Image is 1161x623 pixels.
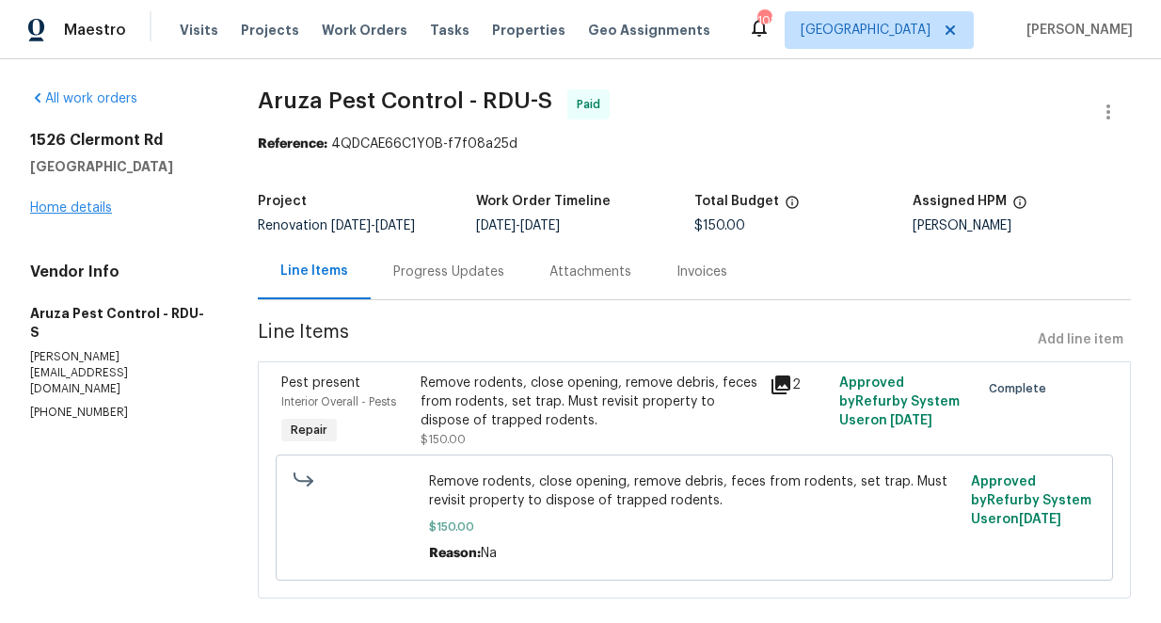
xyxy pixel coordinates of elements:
span: [PERSON_NAME] [1019,21,1133,40]
span: $150.00 [421,434,466,445]
span: Approved by Refurby System User on [971,475,1091,526]
h5: [GEOGRAPHIC_DATA] [30,157,213,176]
span: [DATE] [331,219,371,232]
span: Renovation [258,219,415,232]
span: [DATE] [1019,513,1061,526]
a: Home details [30,201,112,215]
span: Projects [241,21,299,40]
span: Paid [577,95,608,114]
h5: Project [258,195,307,208]
span: Reason: [429,547,481,560]
span: Complete [989,379,1054,398]
h4: Vendor Info [30,263,213,281]
span: Aruza Pest Control - RDU-S [258,89,552,112]
span: [GEOGRAPHIC_DATA] [801,21,930,40]
span: Work Orders [322,21,407,40]
span: Tasks [430,24,469,37]
div: 4QDCAE66C1Y0B-f7f08a25d [258,135,1131,153]
div: [PERSON_NAME] [913,219,1131,232]
h2: 1526 Clermont Rd [30,131,213,150]
span: Approved by Refurby System User on [839,376,960,427]
span: - [331,219,415,232]
div: Remove rodents, close opening, remove debris, feces from rodents, set trap. Must revisit property... [421,374,758,430]
div: 108 [757,11,771,30]
span: The hpm assigned to this work order. [1012,195,1027,219]
span: Remove rodents, close opening, remove debris, feces from rodents, set trap. Must revisit property... [429,472,960,510]
div: Attachments [549,263,631,281]
span: Visits [180,21,218,40]
span: Repair [283,421,335,439]
span: Na [481,547,497,560]
h5: Total Budget [694,195,779,208]
span: The total cost of line items that have been proposed by Opendoor. This sum includes line items th... [785,195,800,219]
span: Line Items [258,323,1030,358]
a: All work orders [30,92,137,105]
span: [DATE] [520,219,560,232]
span: Maestro [64,21,126,40]
span: Properties [492,21,565,40]
b: Reference: [258,137,327,151]
span: Geo Assignments [588,21,710,40]
span: Pest present [281,376,360,390]
p: [PHONE_NUMBER] [30,405,213,421]
span: [DATE] [476,219,516,232]
span: [DATE] [375,219,415,232]
div: Invoices [676,263,727,281]
span: [DATE] [890,414,932,427]
h5: Work Order Timeline [476,195,611,208]
h5: Aruza Pest Control - RDU-S [30,304,213,342]
p: [PERSON_NAME][EMAIL_ADDRESS][DOMAIN_NAME] [30,349,213,397]
div: Line Items [280,262,348,280]
span: $150.00 [694,219,745,232]
h5: Assigned HPM [913,195,1007,208]
span: - [476,219,560,232]
span: Interior Overall - Pests [281,396,396,407]
span: $150.00 [429,518,960,536]
div: Progress Updates [393,263,504,281]
div: 2 [770,374,828,396]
